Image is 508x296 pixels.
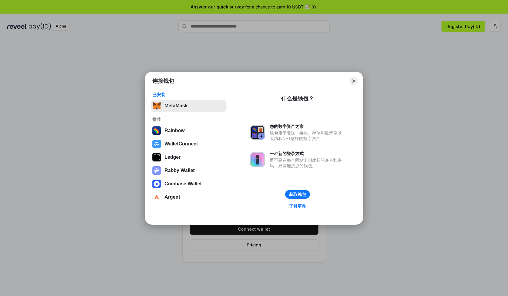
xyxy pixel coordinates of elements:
[270,158,345,168] div: 而不是在每个网站上创建新的账户和密码，只需连接您的钱包。
[151,178,226,190] button: Coinbase Wallet
[270,130,345,141] div: 钱包用于发送、接收、存储和显示像以太坊和NFT这样的数字资产。
[285,190,310,199] button: 获取钱包
[152,102,161,110] img: svg+xml,%3Csvg%20fill%3D%22none%22%20height%3D%2233%22%20viewBox%3D%220%200%2035%2033%22%20width%...
[289,192,306,197] div: 获取钱包
[164,181,202,187] div: Coinbase Wallet
[164,103,187,109] div: MetaMask
[270,124,345,129] div: 您的数字资产之家
[250,152,265,167] img: svg+xml,%3Csvg%20xmlns%3D%22http%3A%2F%2Fwww.w3.org%2F2000%2Fsvg%22%20fill%3D%22none%22%20viewBox...
[270,151,345,156] div: 一种新的登录方式
[152,153,161,161] img: svg+xml,%3Csvg%20xmlns%3D%22http%3A%2F%2Fwww.w3.org%2F2000%2Fsvg%22%20width%3D%2228%22%20height%3...
[164,128,185,133] div: Rainbow
[151,100,226,112] button: MetaMask
[151,125,226,137] button: Rainbow
[151,191,226,203] button: Argent
[350,77,358,85] button: Close
[152,180,161,188] img: svg+xml,%3Csvg%20width%3D%2228%22%20height%3D%2228%22%20viewBox%3D%220%200%2028%2028%22%20fill%3D...
[285,202,310,210] a: 了解更多
[152,117,225,122] div: 推荐
[152,140,161,148] img: svg+xml,%3Csvg%20width%3D%2228%22%20height%3D%2228%22%20viewBox%3D%220%200%2028%2028%22%20fill%3D...
[164,194,180,200] div: Argent
[164,168,195,173] div: Rabby Wallet
[152,193,161,201] img: svg+xml,%3Csvg%20width%3D%2228%22%20height%3D%2228%22%20viewBox%3D%220%200%2028%2028%22%20fill%3D...
[151,151,226,163] button: Ledger
[164,141,198,147] div: WalletConnect
[151,138,226,150] button: WalletConnect
[152,166,161,175] img: svg+xml,%3Csvg%20xmlns%3D%22http%3A%2F%2Fwww.w3.org%2F2000%2Fsvg%22%20fill%3D%22none%22%20viewBox...
[152,92,225,97] div: 已安装
[250,125,265,140] img: svg+xml,%3Csvg%20xmlns%3D%22http%3A%2F%2Fwww.w3.org%2F2000%2Fsvg%22%20fill%3D%22none%22%20viewBox...
[281,95,314,102] div: 什么是钱包？
[152,77,174,85] h1: 连接钱包
[164,155,181,160] div: Ledger
[152,126,161,135] img: svg+xml,%3Csvg%20width%3D%22120%22%20height%3D%22120%22%20viewBox%3D%220%200%20120%20120%22%20fil...
[289,203,306,209] div: 了解更多
[151,164,226,177] button: Rabby Wallet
